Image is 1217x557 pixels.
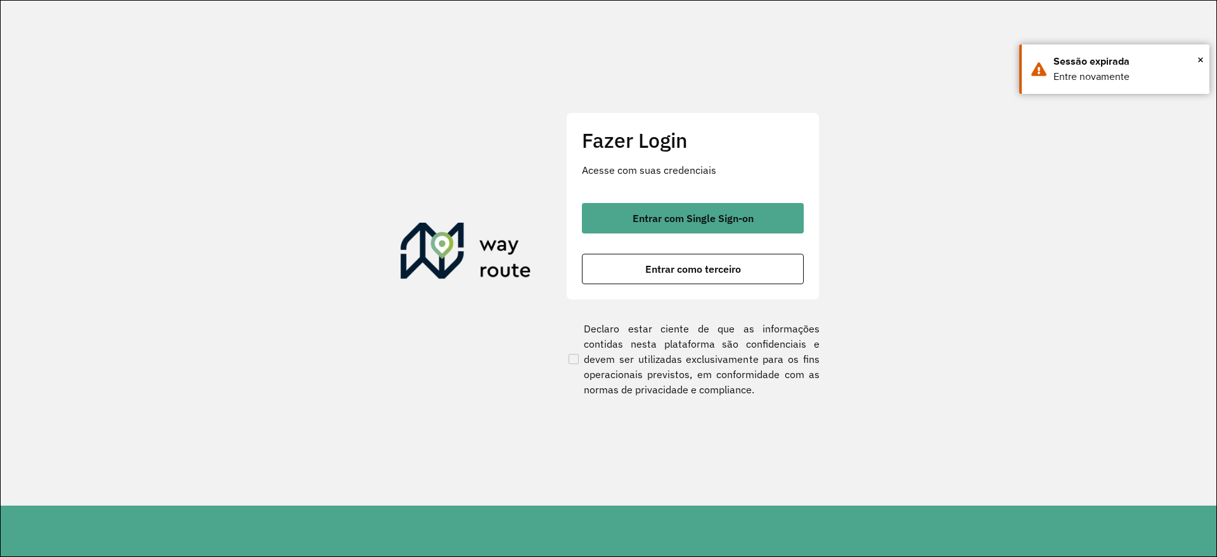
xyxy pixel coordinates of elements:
div: Sessão expirada [1053,54,1200,69]
div: Entre novamente [1053,69,1200,84]
span: Entrar com Single Sign-on [633,213,754,223]
p: Acesse com suas credenciais [582,162,804,178]
button: Close [1197,50,1204,69]
label: Declaro estar ciente de que as informações contidas nesta plataforma são confidenciais e devem se... [566,321,820,397]
button: button [582,203,804,233]
button: button [582,254,804,284]
span: × [1197,50,1204,69]
span: Entrar como terceiro [645,264,741,274]
h2: Fazer Login [582,128,804,152]
img: Roteirizador AmbevTech [401,223,531,284]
